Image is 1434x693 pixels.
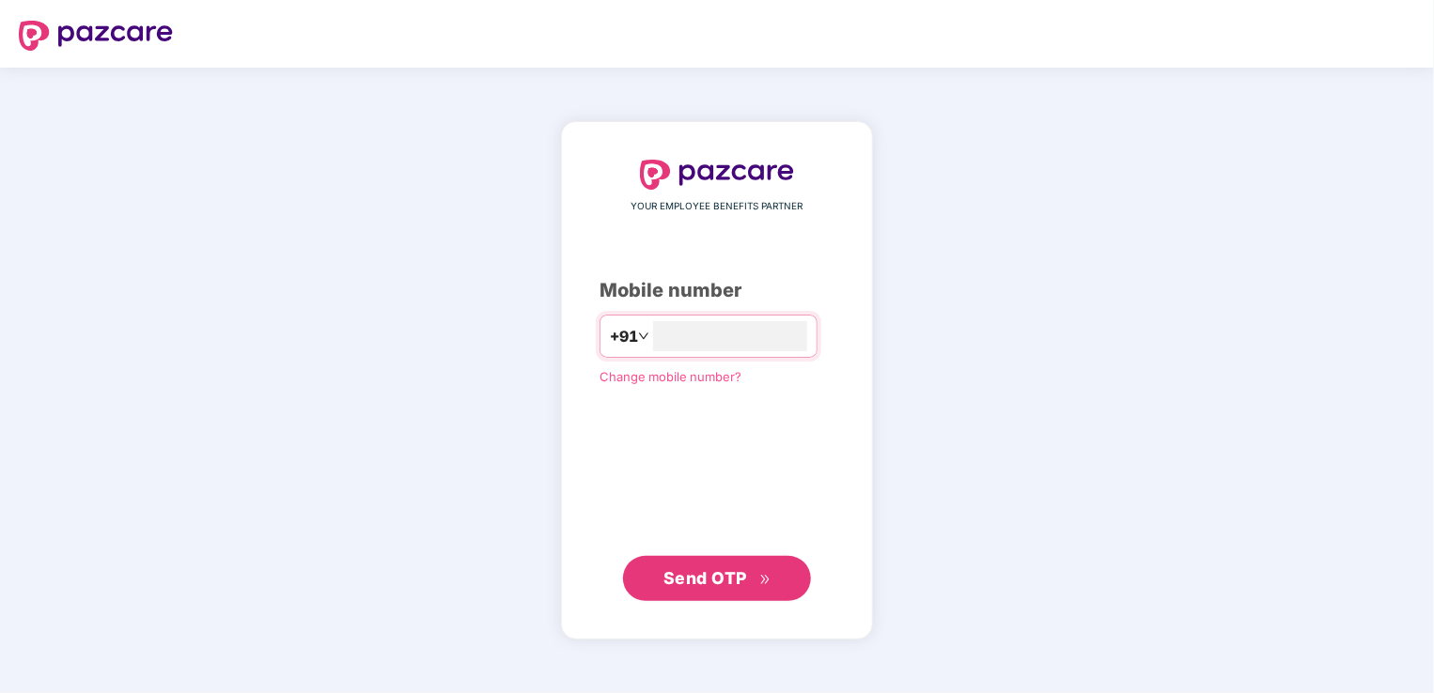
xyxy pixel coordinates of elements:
[638,331,649,342] span: down
[631,199,803,214] span: YOUR EMPLOYEE BENEFITS PARTNER
[623,556,811,601] button: Send OTPdouble-right
[600,369,741,384] a: Change mobile number?
[640,160,794,190] img: logo
[759,574,772,586] span: double-right
[663,568,747,588] span: Send OTP
[19,21,173,51] img: logo
[600,276,834,305] div: Mobile number
[610,325,638,348] span: +91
